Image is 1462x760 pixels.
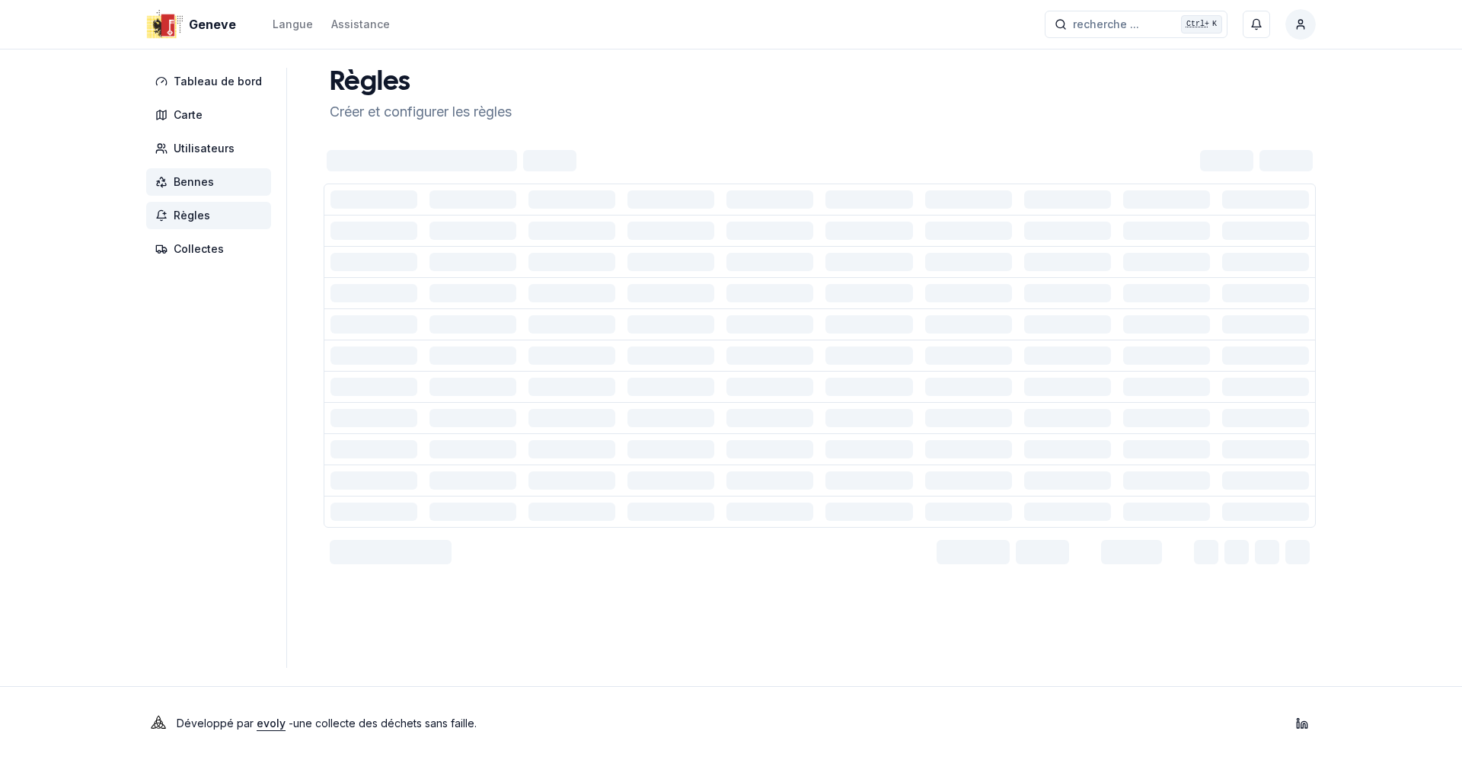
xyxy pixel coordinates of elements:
[189,15,236,34] span: Geneve
[146,6,183,43] img: Geneve Logo
[273,15,313,34] button: Langue
[1073,17,1139,32] span: recherche ...
[146,68,277,95] a: Tableau de bord
[273,17,313,32] div: Langue
[146,202,277,229] a: Règles
[174,208,210,223] span: Règles
[174,107,203,123] span: Carte
[177,713,477,734] p: Développé par - une collecte des déchets sans faille .
[257,717,286,730] a: evoly
[146,235,277,263] a: Collectes
[330,68,512,98] h1: Règles
[146,168,277,196] a: Bennes
[174,74,262,89] span: Tableau de bord
[146,135,277,162] a: Utilisateurs
[146,711,171,736] img: Evoly Logo
[174,141,235,156] span: Utilisateurs
[174,174,214,190] span: Bennes
[331,15,390,34] a: Assistance
[330,101,512,123] p: Créer et configurer les règles
[1045,11,1227,38] button: recherche ...Ctrl+K
[174,241,224,257] span: Collectes
[146,101,277,129] a: Carte
[146,15,242,34] a: Geneve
